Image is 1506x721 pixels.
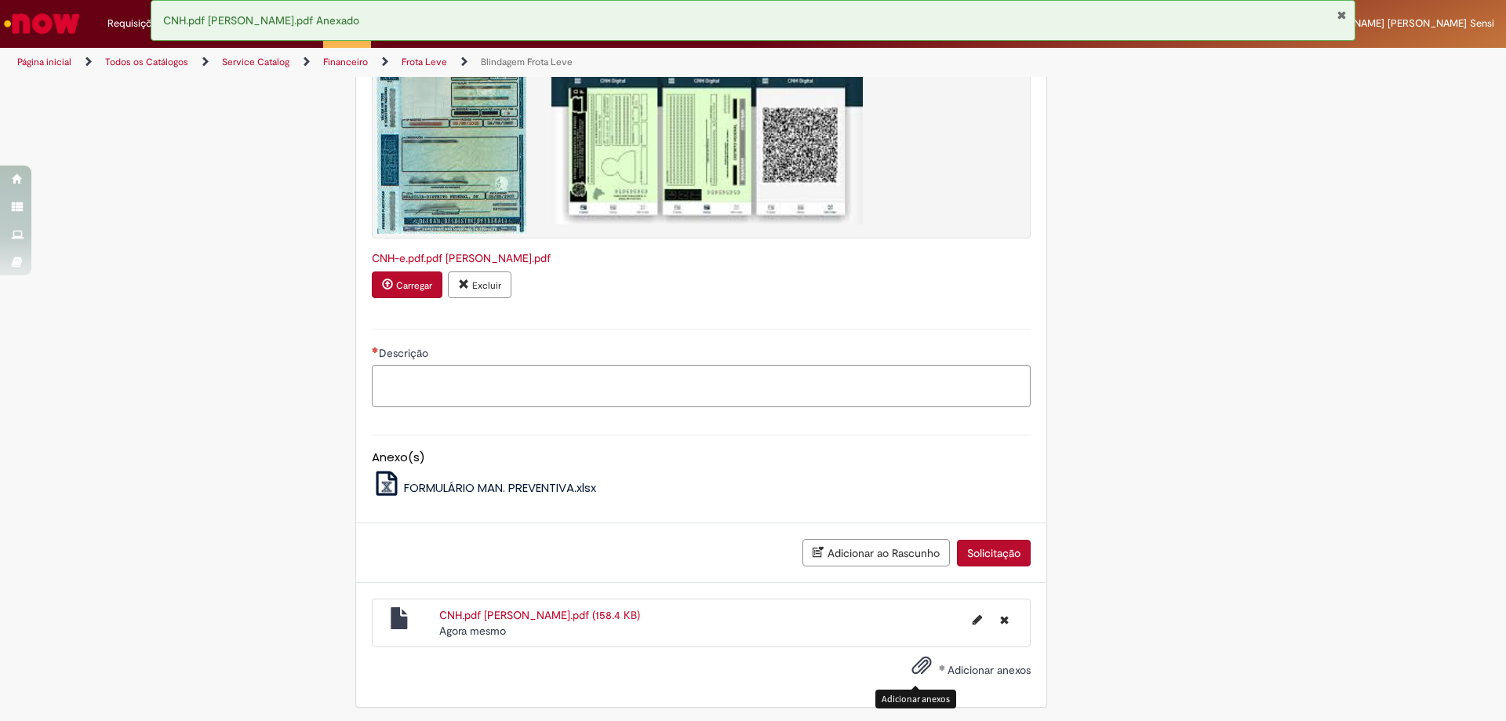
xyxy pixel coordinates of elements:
[163,13,359,27] span: CNH.pdf [PERSON_NAME].pdf Anexado
[372,365,1031,407] textarea: Descrição
[802,539,950,566] button: Adicionar ao Rascunho
[372,271,442,298] button: Carregar anexo de Anexar CNH Required
[1305,16,1494,30] span: [PERSON_NAME] [PERSON_NAME] Sensi
[372,451,1031,464] h5: Anexo(s)
[404,479,596,496] span: FORMULÁRIO MAN. PREVENTIVA.xlsx
[439,624,506,638] time: 29/08/2025 08:56:58
[481,56,573,68] a: Blindagem Frota Leve
[1337,9,1347,21] button: Fechar Notificação
[105,56,188,68] a: Todos os Catálogos
[439,624,506,638] span: Agora mesmo
[372,479,597,496] a: FORMULÁRIO MAN. PREVENTIVA.xlsx
[107,16,162,31] span: Requisições
[472,279,501,292] small: Excluir
[222,56,289,68] a: Service Catalog
[448,271,511,298] button: Excluir anexo CNH-e.pdf.pdf Gabriel.pdf
[372,347,379,353] span: Necessários
[439,608,640,622] a: CNH.pdf [PERSON_NAME].pdf (158.4 KB)
[908,651,936,687] button: Adicionar anexos
[875,690,956,708] div: Adicionar anexos
[402,56,447,68] a: Frota Leve
[372,251,551,265] a: Download de CNH-e.pdf.pdf Gabriel.pdf
[379,346,431,360] span: Descrição
[323,56,368,68] a: Financeiro
[2,8,82,39] img: ServiceNow
[991,607,1018,632] button: Excluir CNH.pdf Jessica.pdf
[12,48,992,77] ul: Trilhas de página
[396,279,432,292] small: Carregar
[963,607,991,632] button: Editar nome de arquivo CNH.pdf Jessica.pdf
[957,540,1031,566] button: Solicitação
[17,56,71,68] a: Página inicial
[948,663,1031,677] span: Adicionar anexos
